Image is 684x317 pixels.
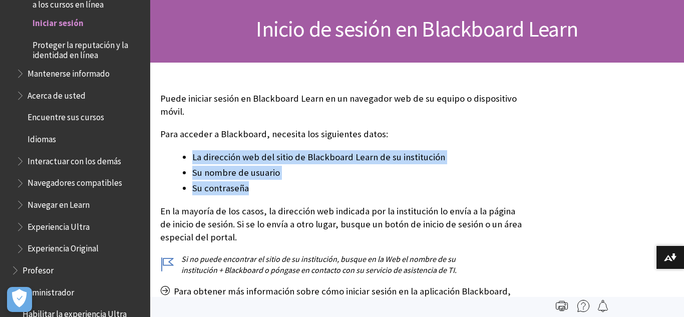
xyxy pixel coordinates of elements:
[33,15,84,29] span: Iniciar sesión
[192,166,526,180] li: Su nombre de usuario
[28,65,110,79] span: Mantenerse informado
[28,218,90,232] span: Experiencia Ultra
[23,262,54,275] span: Profesor
[597,300,609,312] img: Follow this page
[256,15,578,43] span: Inicio de sesión en Blackboard Learn
[160,92,526,118] p: Puede iniciar sesión en Blackboard Learn en un navegador web de su equipo o dispositivo móvil.
[577,300,589,312] img: More help
[7,287,32,312] button: Abrir preferencias
[192,150,526,164] li: La dirección web del sitio de Blackboard Learn de su institución
[160,285,526,311] p: Para obtener más información sobre cómo iniciar sesión en la aplicación Blackboard, consulte .
[556,300,568,312] img: Print
[160,205,526,244] p: En la mayoría de los casos, la dirección web indicada por la institución lo envía a la página de ...
[28,196,90,210] span: Navegar en Learn
[28,175,122,188] span: Navegadores compatibles
[28,131,56,144] span: Idiomas
[28,240,99,254] span: Experiencia Original
[28,87,86,101] span: Acerca de usted
[33,37,143,60] span: Proteger la reputación y la identidad en línea
[23,284,74,297] span: Administrador
[160,128,526,141] p: Para acceder a Blackboard, necesita los siguientes datos:
[192,181,526,195] li: Su contraseña
[28,153,121,166] span: Interactuar con los demás
[28,109,104,123] span: Encuentre sus cursos
[160,253,526,276] p: Si no puede encontrar el sitio de su institución, busque en la Web el nombre de su institución + ...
